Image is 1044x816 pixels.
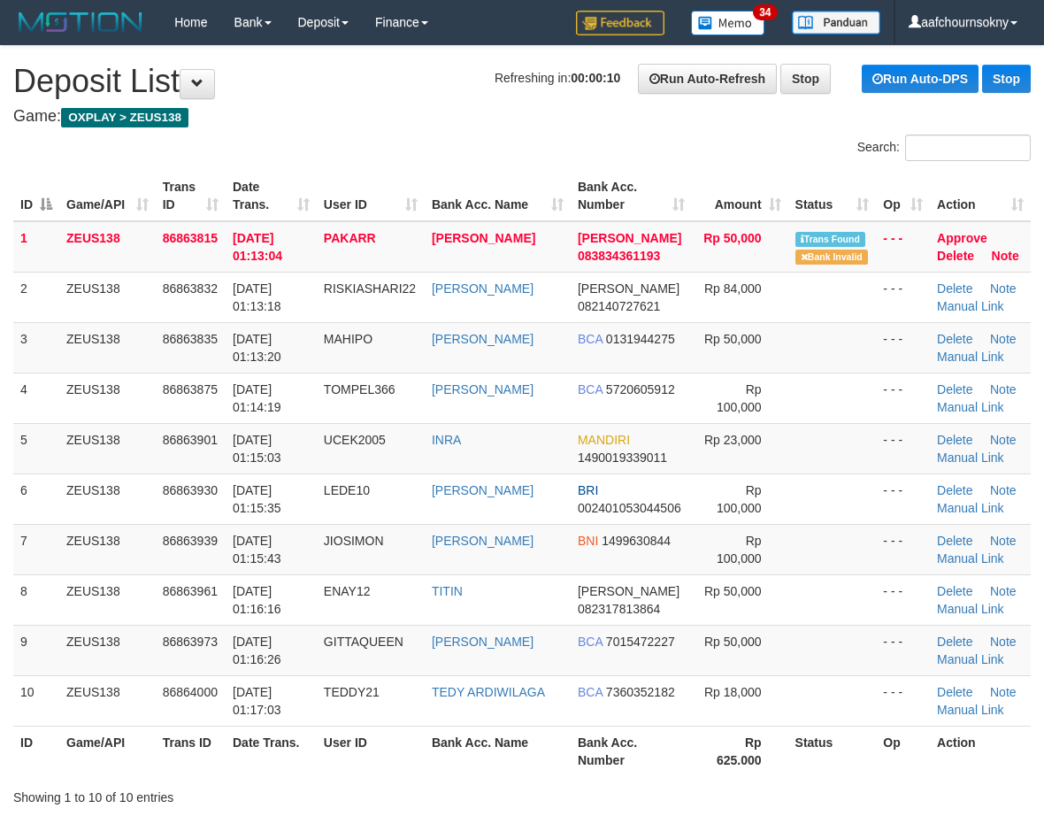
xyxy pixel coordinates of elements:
[990,685,1017,699] a: Note
[937,584,972,598] a: Delete
[13,221,59,273] td: 1
[324,382,395,396] span: TOMPEL366
[578,685,603,699] span: BCA
[876,675,930,726] td: - - -
[425,726,571,776] th: Bank Acc. Name
[59,171,156,221] th: Game/API: activate to sort column ascending
[606,635,675,649] span: Copy 7015472227 to clipboard
[13,781,422,806] div: Showing 1 to 10 of 10 entries
[578,281,679,296] span: [PERSON_NAME]
[59,221,156,273] td: ZEUS138
[324,534,384,548] span: JIOSIMON
[990,483,1017,497] a: Note
[876,171,930,221] th: Op: activate to sort column ascending
[233,231,282,263] span: [DATE] 01:13:04
[876,272,930,322] td: - - -
[788,171,877,221] th: Status: activate to sort column ascending
[717,382,762,414] span: Rp 100,000
[937,635,972,649] a: Delete
[937,450,1004,465] a: Manual Link
[876,423,930,473] td: - - -
[753,4,777,20] span: 34
[59,726,156,776] th: Game/API
[876,221,930,273] td: - - -
[59,625,156,675] td: ZEUS138
[432,382,534,396] a: [PERSON_NAME]
[59,473,156,524] td: ZEUS138
[432,483,534,497] a: [PERSON_NAME]
[578,299,660,313] span: Copy 082140727621 to clipboard
[233,534,281,566] span: [DATE] 01:15:43
[13,726,59,776] th: ID
[432,584,463,598] a: TITIN
[163,483,218,497] span: 86863930
[606,685,675,699] span: Copy 7360352182 to clipboard
[795,232,866,247] span: Similar transaction found
[780,64,831,94] a: Stop
[571,726,692,776] th: Bank Acc. Number
[937,703,1004,717] a: Manual Link
[578,382,603,396] span: BCA
[937,299,1004,313] a: Manual Link
[226,726,317,776] th: Date Trans.
[226,171,317,221] th: Date Trans.: activate to sort column ascending
[990,382,1017,396] a: Note
[163,534,218,548] span: 86863939
[13,64,1031,99] h1: Deposit List
[876,373,930,423] td: - - -
[324,584,371,598] span: ENAY12
[13,473,59,524] td: 6
[324,685,380,699] span: TEDDY21
[982,65,1031,93] a: Stop
[704,332,762,346] span: Rp 50,000
[432,635,534,649] a: [PERSON_NAME]
[704,685,762,699] span: Rp 18,000
[59,675,156,726] td: ZEUS138
[937,551,1004,566] a: Manual Link
[876,574,930,625] td: - - -
[876,625,930,675] td: - - -
[59,272,156,322] td: ZEUS138
[324,483,370,497] span: LEDE10
[233,281,281,313] span: [DATE] 01:13:18
[425,171,571,221] th: Bank Acc. Name: activate to sort column ascending
[324,635,403,649] span: GITTAQUEEN
[990,281,1017,296] a: Note
[717,534,762,566] span: Rp 100,000
[324,231,376,245] span: PAKARR
[163,433,218,447] span: 86863901
[937,249,974,263] a: Delete
[937,400,1004,414] a: Manual Link
[233,685,281,717] span: [DATE] 01:17:03
[324,281,416,296] span: RISKIASHARI22
[990,584,1017,598] a: Note
[163,332,218,346] span: 86863835
[937,602,1004,616] a: Manual Link
[930,171,1031,221] th: Action: activate to sort column ascending
[324,433,386,447] span: UCEK2005
[937,483,972,497] a: Delete
[59,574,156,625] td: ZEUS138
[576,11,664,35] img: Feedback.jpg
[13,524,59,574] td: 7
[578,483,598,497] span: BRI
[59,423,156,473] td: ZEUS138
[13,675,59,726] td: 10
[578,584,679,598] span: [PERSON_NAME]
[432,332,534,346] a: [PERSON_NAME]
[606,382,675,396] span: Copy 5720605912 to clipboard
[578,332,603,346] span: BCA
[59,373,156,423] td: ZEUS138
[317,726,425,776] th: User ID
[13,171,59,221] th: ID: activate to sort column descending
[692,171,788,221] th: Amount: activate to sort column ascending
[606,332,675,346] span: Copy 0131944275 to clipboard
[937,685,972,699] a: Delete
[163,685,218,699] span: 86864000
[937,382,972,396] a: Delete
[578,635,603,649] span: BCA
[163,584,218,598] span: 86863961
[571,71,620,85] strong: 00:00:10
[704,281,762,296] span: Rp 84,000
[163,231,218,245] span: 86863815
